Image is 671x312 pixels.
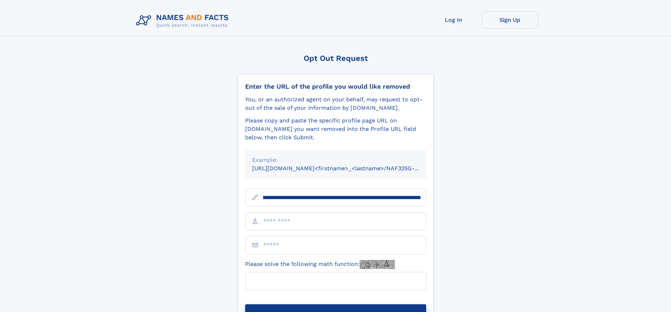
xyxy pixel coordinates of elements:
[238,54,434,63] div: Opt Out Request
[425,11,482,28] a: Log In
[252,156,419,164] div: Example:
[245,83,426,90] div: Enter the URL of the profile you would like removed
[245,116,426,142] div: Please copy and paste the specific profile page URL on [DOMAIN_NAME] you want removed into the Pr...
[482,11,538,28] a: Sign Up
[245,260,395,269] label: Please solve the following math function:
[245,95,426,112] div: You, or an authorized agent on your behalf, may request to opt-out of the sale of your informatio...
[133,11,235,30] img: Logo Names and Facts
[252,165,440,172] small: [URL][DOMAIN_NAME]<firstname>_<lastname>/NAF325G-xxxxxxxx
